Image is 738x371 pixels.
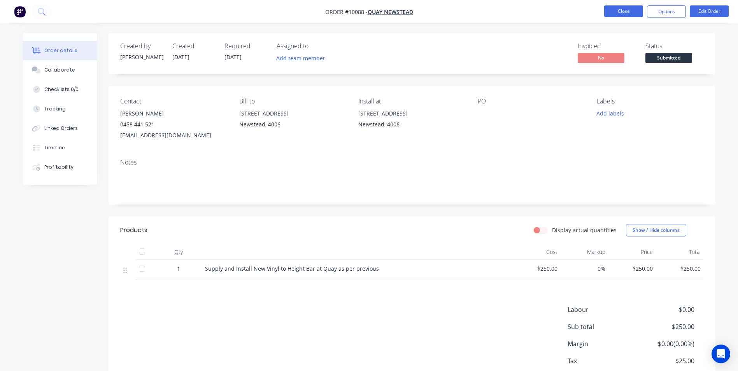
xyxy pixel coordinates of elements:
button: Add team member [277,53,330,63]
div: [PERSON_NAME] [120,53,163,61]
div: Status [645,42,704,50]
div: [EMAIL_ADDRESS][DOMAIN_NAME] [120,130,227,141]
div: Linked Orders [44,125,78,132]
div: Products [120,226,147,235]
div: Invoiced [578,42,636,50]
span: Sub total [568,322,637,331]
button: Edit Order [690,5,729,17]
button: Add labels [593,108,628,119]
span: $250.00 [612,264,653,273]
div: Profitability [44,164,74,171]
button: Linked Orders [23,119,97,138]
span: [DATE] [172,53,189,61]
div: Notes [120,159,704,166]
div: Total [656,244,704,260]
div: [STREET_ADDRESS]Newstead, 4006 [358,108,465,133]
span: [DATE] [224,53,242,61]
button: Order details [23,41,97,60]
span: 0% [564,264,605,273]
button: Add team member [272,53,329,63]
span: Submitted [645,53,692,63]
div: [STREET_ADDRESS] [358,108,465,119]
div: Open Intercom Messenger [712,345,730,363]
button: Close [604,5,643,17]
span: Labour [568,305,637,314]
div: Created [172,42,215,50]
div: Contact [120,98,227,105]
div: Markup [561,244,608,260]
div: Bill to [239,98,346,105]
div: Tracking [44,105,66,112]
span: Supply and Install New Vinyl to Height Bar at Quay as per previous [205,265,379,272]
div: Created by [120,42,163,50]
div: [PERSON_NAME] [120,108,227,119]
div: Order details [44,47,77,54]
label: Display actual quantities [552,226,617,234]
div: [STREET_ADDRESS]Newstead, 4006 [239,108,346,133]
div: [STREET_ADDRESS] [239,108,346,119]
button: Collaborate [23,60,97,80]
div: 0458 441 521 [120,119,227,130]
button: Checklists 0/0 [23,80,97,99]
button: Show / Hide columns [626,224,686,236]
div: [PERSON_NAME]0458 441 521[EMAIL_ADDRESS][DOMAIN_NAME] [120,108,227,141]
div: Timeline [44,144,65,151]
span: 1 [177,264,180,273]
span: $0.00 [636,305,694,314]
span: Tax [568,356,637,366]
div: Assigned to [277,42,354,50]
img: Factory [14,6,26,17]
span: $250.00 [636,322,694,331]
button: Submitted [645,53,692,65]
span: $25.00 [636,356,694,366]
span: $0.00 ( 0.00 %) [636,339,694,348]
span: Order #10088 - [325,8,368,16]
button: Tracking [23,99,97,119]
span: $250.00 [659,264,701,273]
div: Cost [513,244,561,260]
div: Labels [597,98,703,105]
div: Newstead, 4006 [239,119,346,130]
span: No [578,53,624,63]
div: Price [608,244,656,260]
div: Newstead, 4006 [358,119,465,130]
div: PO [478,98,584,105]
button: Profitability [23,157,97,177]
span: $250.00 [516,264,558,273]
span: Margin [568,339,637,348]
div: Install at [358,98,465,105]
a: Quay Newstead [368,8,413,16]
button: Options [647,5,686,18]
div: Required [224,42,267,50]
div: Checklists 0/0 [44,86,79,93]
button: Timeline [23,138,97,157]
div: Qty [155,244,202,260]
div: Collaborate [44,66,75,73]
